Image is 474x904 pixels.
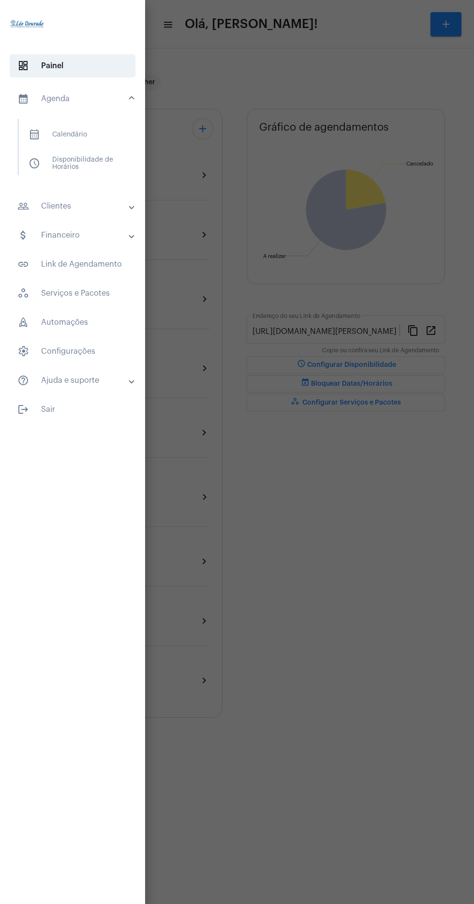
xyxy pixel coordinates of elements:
[17,60,29,72] span: sidenav icon
[17,229,29,241] mat-icon: sidenav icon
[17,375,29,386] mat-icon: sidenav icon
[6,224,145,247] mat-expansion-panel-header: sidenav iconFinanceiro
[17,404,29,415] mat-icon: sidenav icon
[6,195,145,218] mat-expansion-panel-header: sidenav iconClientes
[21,123,123,146] span: Calendário
[21,152,123,175] span: Disponibilidade de Horários
[8,5,46,44] img: 4c910ca3-f26c-c648-53c7-1a2041c6e520.jpg
[17,258,29,270] mat-icon: sidenav icon
[17,316,29,328] span: sidenav icon
[6,369,145,392] mat-expansion-panel-header: sidenav iconAjuda e suporte
[17,346,29,357] span: sidenav icon
[17,229,130,241] mat-panel-title: Financeiro
[29,158,40,169] span: sidenav icon
[17,200,29,212] mat-icon: sidenav icon
[17,93,29,105] mat-icon: sidenav icon
[10,311,135,334] span: Automações
[29,129,40,140] span: sidenav icon
[10,282,135,305] span: Serviços e Pacotes
[10,54,135,77] span: Painel
[17,375,130,386] mat-panel-title: Ajuda e suporte
[17,200,130,212] mat-panel-title: Clientes
[6,83,145,114] mat-expansion-panel-header: sidenav iconAgenda
[10,340,135,363] span: Configurações
[17,287,29,299] span: sidenav icon
[17,93,130,105] mat-panel-title: Agenda
[10,253,135,276] span: Link de Agendamento
[6,114,145,189] div: sidenav iconAgenda
[10,398,135,421] span: Sair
